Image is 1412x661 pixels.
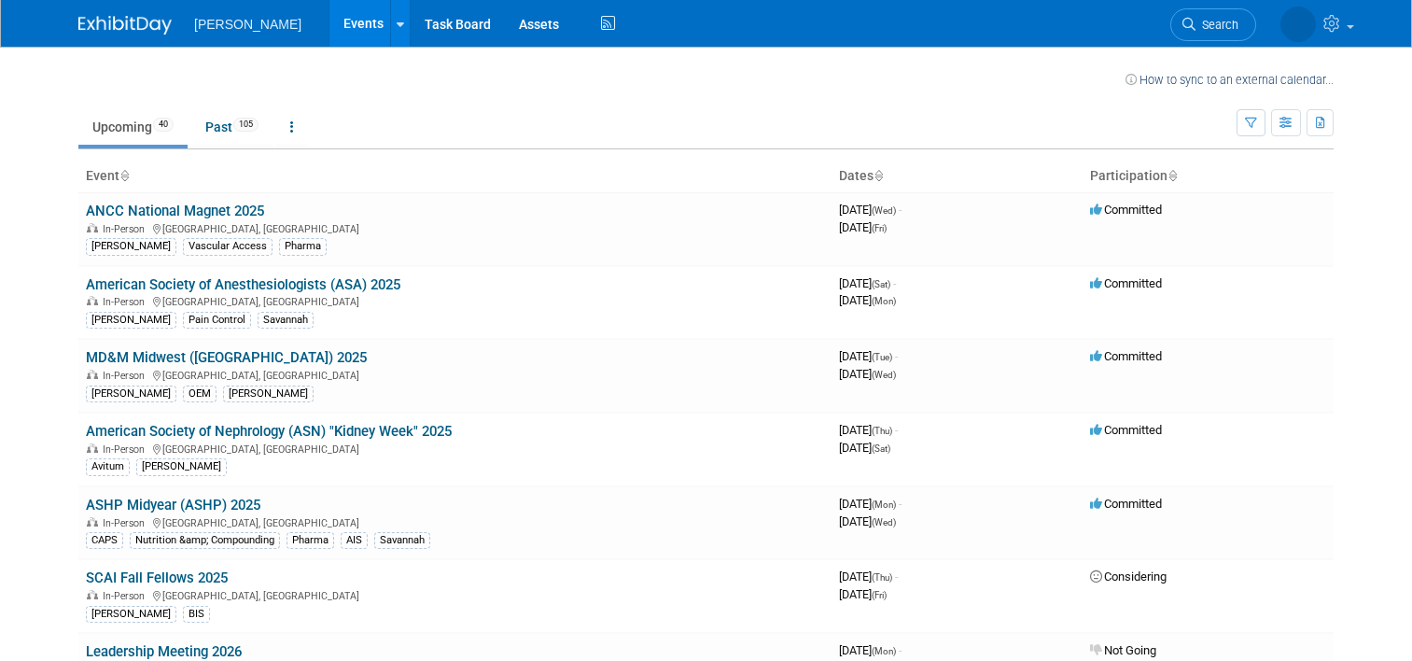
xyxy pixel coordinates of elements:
[119,168,129,183] a: Sort by Event Name
[839,293,896,307] span: [DATE]
[872,426,892,436] span: (Thu)
[341,532,368,549] div: AIS
[87,296,98,305] img: In-Person Event
[895,423,898,437] span: -
[103,517,150,529] span: In-Person
[872,370,896,380] span: (Wed)
[872,646,896,656] span: (Mon)
[183,386,217,402] div: OEM
[1090,423,1162,437] span: Committed
[258,312,314,329] div: Savannah
[874,168,883,183] a: Sort by Start Date
[1170,8,1256,41] a: Search
[839,276,896,290] span: [DATE]
[183,312,251,329] div: Pain Control
[895,570,898,584] span: -
[86,367,824,382] div: [GEOGRAPHIC_DATA], [GEOGRAPHIC_DATA]
[839,203,902,217] span: [DATE]
[86,220,824,235] div: [GEOGRAPHIC_DATA], [GEOGRAPHIC_DATA]
[86,497,260,513] a: ASHP Midyear (ASHP) 2025
[1090,643,1156,657] span: Not Going
[374,532,430,549] div: Savannah
[103,443,150,456] span: In-Person
[899,497,902,511] span: -
[78,109,188,145] a: Upcoming40
[1280,7,1316,42] img: Maris Stern
[1090,349,1162,363] span: Committed
[1083,161,1334,192] th: Participation
[87,223,98,232] img: In-Person Event
[136,458,227,475] div: [PERSON_NAME]
[839,423,898,437] span: [DATE]
[86,203,264,219] a: ANCC National Magnet 2025
[86,514,824,529] div: [GEOGRAPHIC_DATA], [GEOGRAPHIC_DATA]
[872,572,892,583] span: (Thu)
[86,606,176,623] div: [PERSON_NAME]
[893,276,896,290] span: -
[839,643,902,657] span: [DATE]
[1090,203,1162,217] span: Committed
[832,161,1083,192] th: Dates
[1090,570,1167,584] span: Considering
[872,443,890,454] span: (Sat)
[872,279,890,289] span: (Sat)
[86,423,452,440] a: American Society of Nephrology (ASN) "Kidney Week" 2025
[287,532,334,549] div: Pharma
[86,276,400,293] a: American Society of Anesthesiologists (ASA) 2025
[87,517,98,527] img: In-Person Event
[839,367,896,381] span: [DATE]
[839,570,898,584] span: [DATE]
[839,220,887,234] span: [DATE]
[183,238,273,255] div: Vascular Access
[279,238,327,255] div: Pharma
[233,118,259,132] span: 105
[86,643,242,660] a: Leadership Meeting 2026
[78,16,172,35] img: ExhibitDay
[872,517,896,527] span: (Wed)
[78,161,832,192] th: Event
[191,109,273,145] a: Past105
[130,532,280,549] div: Nutrition &amp; Compounding
[839,441,890,455] span: [DATE]
[872,352,892,362] span: (Tue)
[872,223,887,233] span: (Fri)
[87,590,98,599] img: In-Person Event
[153,118,174,132] span: 40
[87,370,98,379] img: In-Person Event
[194,17,301,32] span: [PERSON_NAME]
[223,386,314,402] div: [PERSON_NAME]
[872,296,896,306] span: (Mon)
[872,499,896,510] span: (Mon)
[103,223,150,235] span: In-Person
[839,497,902,511] span: [DATE]
[1167,168,1177,183] a: Sort by Participation Type
[1090,497,1162,511] span: Committed
[103,296,150,308] span: In-Person
[86,441,824,456] div: [GEOGRAPHIC_DATA], [GEOGRAPHIC_DATA]
[895,349,898,363] span: -
[86,386,176,402] div: [PERSON_NAME]
[872,590,887,600] span: (Fri)
[872,205,896,216] span: (Wed)
[899,203,902,217] span: -
[839,349,898,363] span: [DATE]
[103,370,150,382] span: In-Person
[839,514,896,528] span: [DATE]
[183,606,210,623] div: BIS
[86,312,176,329] div: [PERSON_NAME]
[839,587,887,601] span: [DATE]
[87,443,98,453] img: In-Person Event
[86,587,824,602] div: [GEOGRAPHIC_DATA], [GEOGRAPHIC_DATA]
[86,293,824,308] div: [GEOGRAPHIC_DATA], [GEOGRAPHIC_DATA]
[86,349,367,366] a: MD&M Midwest ([GEOGRAPHIC_DATA]) 2025
[1125,73,1334,87] a: How to sync to an external calendar...
[86,532,123,549] div: CAPS
[86,458,130,475] div: Avitum
[103,590,150,602] span: In-Person
[899,643,902,657] span: -
[1090,276,1162,290] span: Committed
[86,238,176,255] div: [PERSON_NAME]
[86,570,228,586] a: SCAI Fall Fellows 2025
[1195,18,1238,32] span: Search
